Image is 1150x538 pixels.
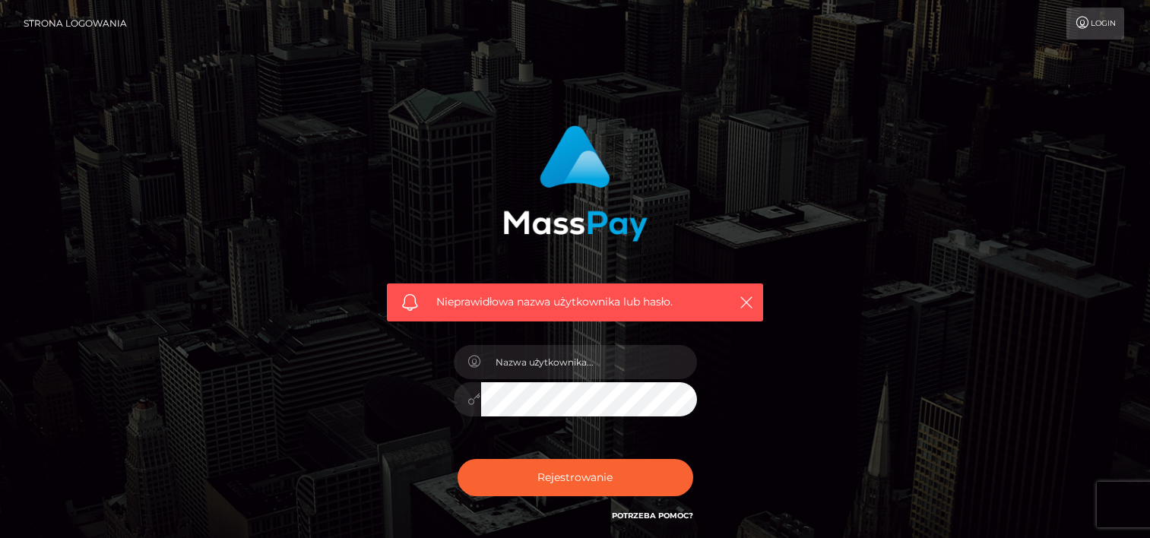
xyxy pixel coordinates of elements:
a: Potrzeba Pomoc? [612,511,693,521]
input: Nazwa użytkownika... [481,345,697,379]
button: Rejestrowanie [458,459,693,496]
img: Logowanie do usługi MassPay [503,125,648,242]
a: Strona logowania [24,8,127,40]
font: Login [1091,18,1116,28]
span: Nieprawidłowa nazwa użytkownika lub hasło. [436,294,714,310]
a: Login [1066,8,1124,40]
